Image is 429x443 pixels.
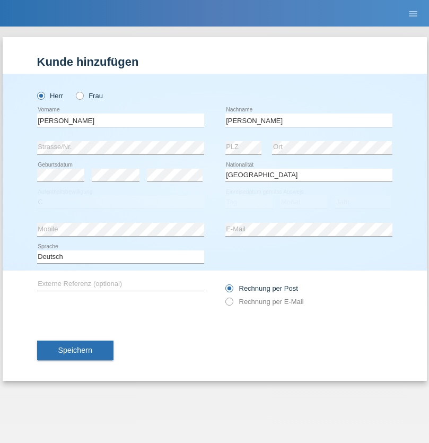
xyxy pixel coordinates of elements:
a: menu [402,10,424,16]
label: Rechnung per Post [225,284,298,292]
label: Herr [37,92,64,100]
input: Rechnung per E-Mail [225,298,232,311]
span: Speichern [58,346,92,354]
input: Frau [76,92,83,99]
i: menu [408,8,418,19]
input: Rechnung per Post [225,284,232,298]
label: Rechnung per E-Mail [225,298,304,306]
button: Speichern [37,341,113,361]
input: Herr [37,92,44,99]
label: Frau [76,92,103,100]
h1: Kunde hinzufügen [37,55,392,68]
